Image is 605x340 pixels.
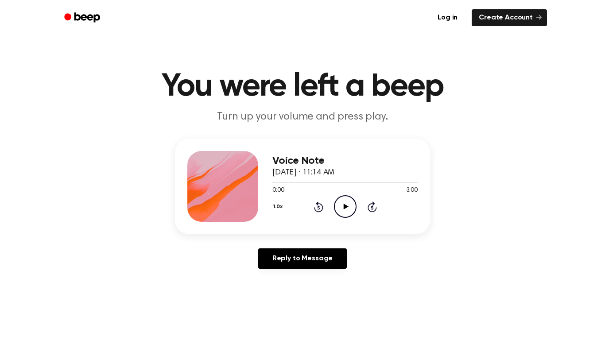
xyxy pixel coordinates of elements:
[272,199,286,214] button: 1.0x
[132,110,473,124] p: Turn up your volume and press play.
[258,248,347,269] a: Reply to Message
[272,169,334,177] span: [DATE] · 11:14 AM
[272,186,284,195] span: 0:00
[406,186,418,195] span: 3:00
[472,9,547,26] a: Create Account
[58,9,108,27] a: Beep
[272,155,418,167] h3: Voice Note
[76,71,529,103] h1: You were left a beep
[429,8,466,28] a: Log in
